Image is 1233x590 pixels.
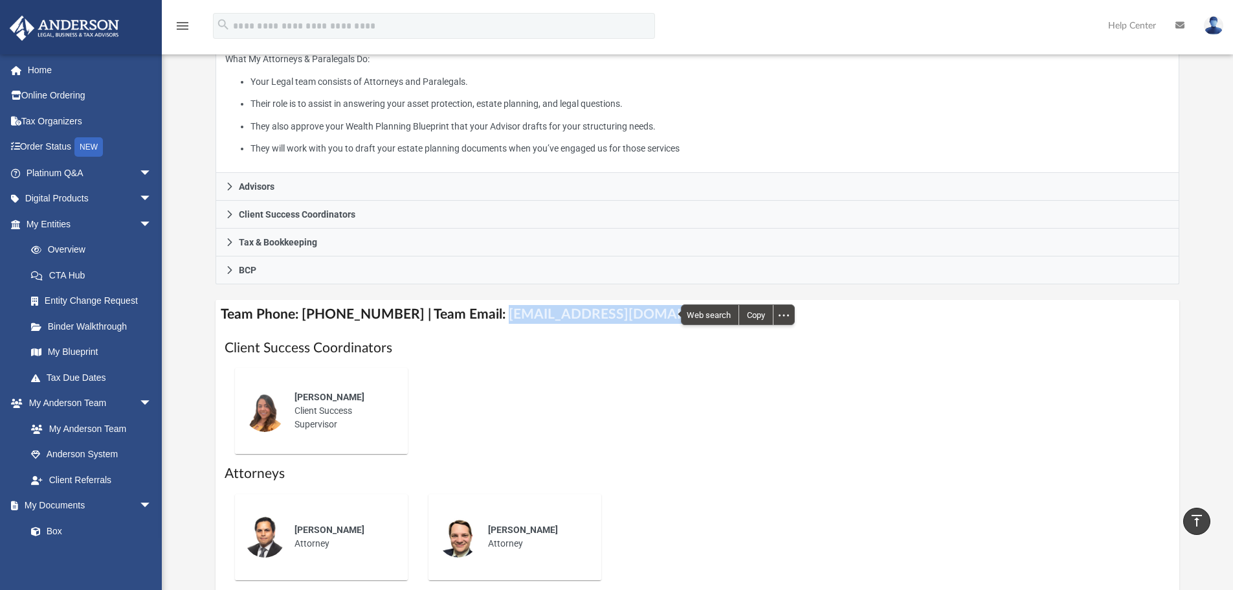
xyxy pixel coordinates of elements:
i: search [216,17,230,32]
img: User Pic [1204,16,1223,35]
a: Box [18,518,159,544]
span: arrow_drop_down [139,186,165,212]
div: Attorney [285,514,399,560]
img: thumbnail [244,391,285,432]
span: Client Success Coordinators [239,210,355,219]
a: My Blueprint [18,339,165,365]
img: thumbnail [244,516,285,558]
a: My Documentsarrow_drop_down [9,493,165,519]
span: Web search [682,305,739,324]
div: Attorney [479,514,592,560]
span: arrow_drop_down [139,493,165,519]
span: Advisors [239,182,274,191]
a: BCP [216,256,1180,284]
a: CTA Hub [18,262,172,288]
a: Anderson System [18,442,165,468]
i: menu [175,18,190,34]
span: BCP [239,266,256,275]
a: My Anderson Teamarrow_drop_down [9,391,165,416]
h4: Team Phone: [PHONE_NUMBER] | Team Email: [EMAIL_ADDRESS][DOMAIN_NAME] [216,300,1180,329]
a: vertical_align_top [1183,508,1210,535]
a: Digital Productsarrow_drop_down [9,186,172,212]
i: vertical_align_top [1189,513,1205,528]
li: They will work with you to draft your estate planning documents when you’ve engaged us for those ... [250,141,1170,157]
a: Tax Due Dates [18,365,172,391]
a: Order StatusNEW [9,134,172,161]
a: Platinum Q&Aarrow_drop_down [9,160,172,186]
a: Overview [18,237,172,263]
a: Binder Walkthrough [18,313,172,339]
span: Tax & Bookkeeping [239,238,317,247]
div: Copy [739,305,773,324]
a: Entity Change Request [18,288,172,314]
span: [PERSON_NAME] [294,392,364,402]
span: arrow_drop_down [139,160,165,187]
li: They also approve your Wealth Planning Blueprint that your Advisor drafts for your structuring ne... [250,119,1170,135]
a: Tax Organizers [9,108,172,134]
p: What My Attorneys & Paralegals Do: [225,51,1170,157]
a: My Anderson Team [18,416,159,442]
span: arrow_drop_down [139,211,165,238]
img: thumbnail [438,516,479,558]
a: Meeting Minutes [18,544,165,570]
h1: Attorneys [225,464,1171,483]
a: Home [9,57,172,83]
a: Online Ordering [9,83,172,109]
a: Client Referrals [18,467,165,493]
a: Advisors [216,173,1180,201]
div: Attorneys & Paralegals [216,42,1180,174]
img: Anderson Advisors Platinum Portal [6,16,123,41]
span: [PERSON_NAME] [294,525,364,535]
div: Client Success Supervisor [285,381,399,440]
a: My Entitiesarrow_drop_down [9,211,172,237]
h1: Client Success Coordinators [225,339,1171,357]
span: [PERSON_NAME] [488,525,558,535]
a: Client Success Coordinators [216,201,1180,229]
div: NEW [74,137,103,157]
a: menu [175,25,190,34]
span: arrow_drop_down [139,391,165,417]
li: Their role is to assist in answering your asset protection, estate planning, and legal questions. [250,96,1170,112]
a: Tax & Bookkeeping [216,229,1180,256]
li: Your Legal team consists of Attorneys and Paralegals. [250,74,1170,90]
